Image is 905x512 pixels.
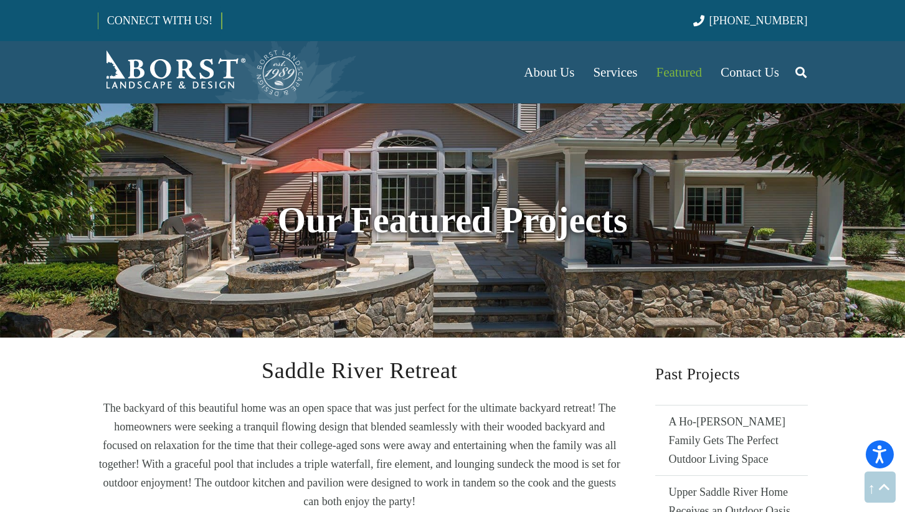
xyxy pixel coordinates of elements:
[593,65,637,80] span: Services
[584,41,647,103] a: Services
[647,41,711,103] a: Featured
[655,360,808,388] h2: Past Projects
[721,65,779,80] span: Contact Us
[656,65,702,80] span: Featured
[98,399,622,511] p: The backyard of this beautiful home was an open space that was just perfect for the ultimate back...
[865,472,896,503] a: Back to top
[98,360,622,382] h2: Saddle River Retreat
[514,41,584,103] a: About Us
[524,65,574,80] span: About Us
[655,405,808,475] a: A Ho-[PERSON_NAME] Family Gets The Perfect Outdoor Living Space
[709,14,808,27] span: [PHONE_NUMBER]
[277,200,627,240] strong: Our Featured Projects
[98,47,305,97] a: Borst-Logo
[98,6,221,36] a: CONNECT WITH US!
[693,14,807,27] a: [PHONE_NUMBER]
[789,57,813,88] a: Search
[711,41,789,103] a: Contact Us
